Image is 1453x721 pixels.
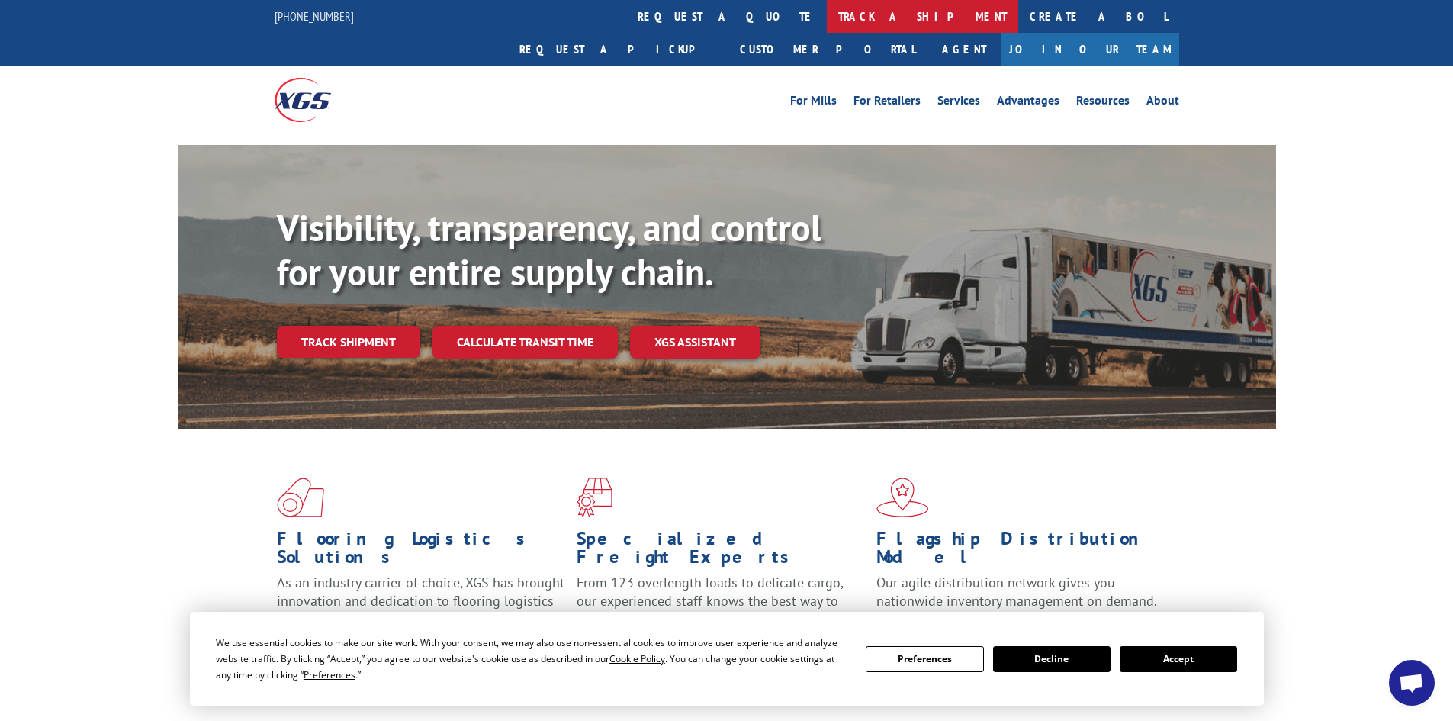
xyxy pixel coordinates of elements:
[997,95,1059,111] a: Advantages
[1120,646,1237,672] button: Accept
[927,33,1001,66] a: Agent
[277,574,564,628] span: As an industry carrier of choice, XGS has brought innovation and dedication to flooring logistics...
[277,204,821,295] b: Visibility, transparency, and control for your entire supply chain.
[876,574,1157,610] span: Our agile distribution network gives you nationwide inventory management on demand.
[1146,95,1179,111] a: About
[993,646,1111,672] button: Decline
[277,326,420,358] a: Track shipment
[508,33,728,66] a: Request a pickup
[577,478,612,517] img: xgs-icon-focused-on-flooring-red
[277,529,565,574] h1: Flooring Logistics Solutions
[304,668,355,681] span: Preferences
[876,478,929,517] img: xgs-icon-flagship-distribution-model-red
[1001,33,1179,66] a: Join Our Team
[577,574,865,642] p: From 123 overlength loads to delicate cargo, our experienced staff knows the best way to move you...
[866,646,983,672] button: Preferences
[277,478,324,517] img: xgs-icon-total-supply-chain-intelligence-red
[790,95,837,111] a: For Mills
[216,635,847,683] div: We use essential cookies to make our site work. With your consent, we may also use non-essential ...
[853,95,921,111] a: For Retailers
[728,33,927,66] a: Customer Portal
[1076,95,1130,111] a: Resources
[876,529,1165,574] h1: Flagship Distribution Model
[432,326,618,359] a: Calculate transit time
[1389,660,1435,706] div: Open chat
[630,326,760,359] a: XGS ASSISTANT
[577,529,865,574] h1: Specialized Freight Experts
[190,612,1264,706] div: Cookie Consent Prompt
[937,95,980,111] a: Services
[275,8,354,24] a: [PHONE_NUMBER]
[609,652,665,665] span: Cookie Policy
